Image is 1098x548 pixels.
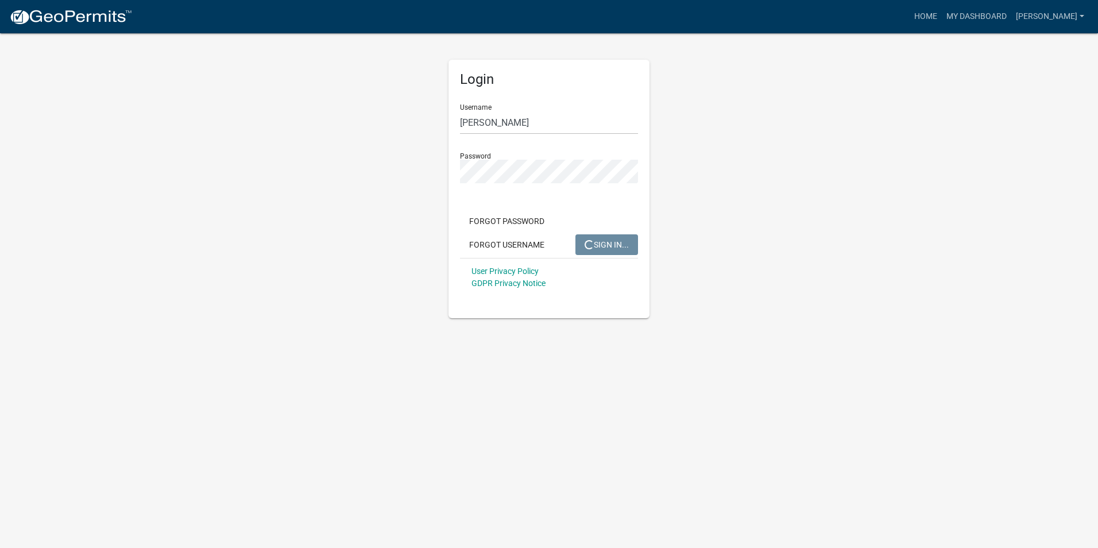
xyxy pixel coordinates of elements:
a: My Dashboard [942,6,1011,28]
a: Home [910,6,942,28]
h5: Login [460,71,638,88]
a: [PERSON_NAME] [1011,6,1089,28]
button: Forgot Password [460,211,554,231]
button: SIGN IN... [575,234,638,255]
a: User Privacy Policy [471,267,539,276]
a: GDPR Privacy Notice [471,279,546,288]
button: Forgot Username [460,234,554,255]
span: SIGN IN... [585,240,629,249]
